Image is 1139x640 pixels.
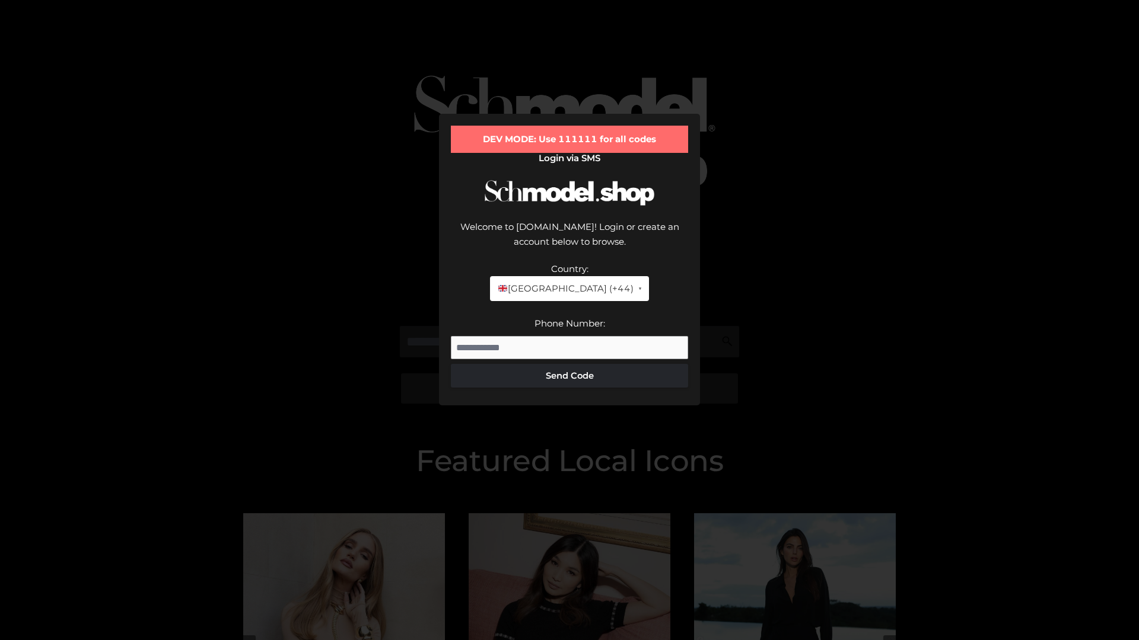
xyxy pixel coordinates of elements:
div: DEV MODE: Use 111111 for all codes [451,126,688,153]
img: 🇬🇧 [498,284,507,293]
span: [GEOGRAPHIC_DATA] (+44) [497,281,633,296]
label: Country: [551,263,588,274]
label: Phone Number: [534,318,605,329]
button: Send Code [451,364,688,388]
h2: Login via SMS [451,153,688,164]
img: Schmodel Logo [481,169,658,216]
div: Welcome to [DOMAIN_NAME]! Login or create an account below to browse. [451,219,688,261]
